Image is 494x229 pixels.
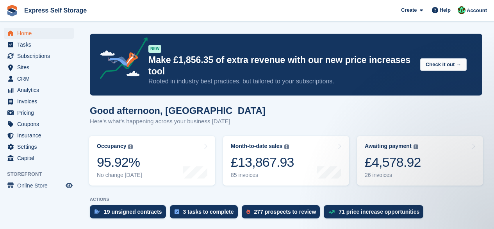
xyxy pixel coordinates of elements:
h1: Good afternoon, [GEOGRAPHIC_DATA] [90,105,266,116]
img: stora-icon-8386f47178a22dfd0bd8f6a31ec36ba5ce8667c1dd55bd0f319d3a0aa187defe.svg [6,5,18,16]
a: menu [4,50,74,61]
p: Here's what's happening across your business [DATE] [90,117,266,126]
img: prospect-51fa495bee0391a8d652442698ab0144808aea92771e9ea1ae160a38d050c398.svg [246,209,250,214]
div: No change [DATE] [97,172,142,179]
a: 71 price increase opportunities [324,205,427,222]
a: menu [4,62,74,73]
span: Help [440,6,451,14]
button: Check it out → [420,58,467,71]
img: task-75834270c22a3079a89374b754ae025e5fb1db73e45f91037f5363f120a921f8.svg [175,209,179,214]
span: Storefront [7,170,78,178]
span: Settings [17,141,64,152]
div: £4,578.92 [365,154,421,170]
a: Occupancy 95.92% No change [DATE] [89,136,215,186]
a: menu [4,153,74,164]
a: menu [4,96,74,107]
a: Preview store [64,181,74,190]
a: menu [4,180,74,191]
div: Month-to-date sales [231,143,282,150]
a: menu [4,85,74,96]
span: Invoices [17,96,64,107]
div: Occupancy [97,143,126,150]
img: price_increase_opportunities-93ffe204e8149a01c8c9dc8f82e8f89637d9d84a8eef4429ea346261dce0b2c0.svg [328,210,335,214]
a: 277 prospects to review [242,205,324,222]
div: Awaiting payment [365,143,412,150]
div: 71 price increase opportunities [339,209,419,215]
div: 95.92% [97,154,142,170]
span: Coupons [17,119,64,130]
img: icon-info-grey-7440780725fd019a000dd9b08b2336e03edf1995a4989e88bcd33f0948082b44.svg [414,144,418,149]
p: ACTIONS [90,197,482,202]
div: 277 prospects to review [254,209,316,215]
img: price-adjustments-announcement-icon-8257ccfd72463d97f412b2fc003d46551f7dbcb40ab6d574587a9cd5c0d94... [93,37,148,82]
a: Express Self Storage [21,4,90,17]
img: icon-info-grey-7440780725fd019a000dd9b08b2336e03edf1995a4989e88bcd33f0948082b44.svg [128,144,133,149]
img: icon-info-grey-7440780725fd019a000dd9b08b2336e03edf1995a4989e88bcd33f0948082b44.svg [284,144,289,149]
span: Subscriptions [17,50,64,61]
a: Month-to-date sales £13,867.93 85 invoices [223,136,349,186]
a: menu [4,130,74,141]
span: Insurance [17,130,64,141]
span: Tasks [17,39,64,50]
img: Shakiyra Davis [458,6,465,14]
span: CRM [17,73,64,84]
a: menu [4,73,74,84]
a: menu [4,141,74,152]
span: Pricing [17,107,64,118]
span: Analytics [17,85,64,96]
a: menu [4,119,74,130]
img: contract_signature_icon-13c848040528278c33f63329250d36e43548de30e8caae1d1a13099fd9432cc5.svg [95,209,100,214]
span: Create [401,6,417,14]
p: Make £1,856.35 of extra revenue with our new price increases tool [148,54,414,77]
span: Account [467,7,487,14]
a: Awaiting payment £4,578.92 26 invoices [357,136,483,186]
div: 26 invoices [365,172,421,179]
span: Online Store [17,180,64,191]
a: menu [4,39,74,50]
a: menu [4,28,74,39]
span: Sites [17,62,64,73]
p: Rooted in industry best practices, but tailored to your subscriptions. [148,77,414,86]
span: Home [17,28,64,39]
div: 3 tasks to complete [183,209,234,215]
a: 3 tasks to complete [170,205,242,222]
div: £13,867.93 [231,154,294,170]
a: 19 unsigned contracts [90,205,170,222]
a: menu [4,107,74,118]
div: 85 invoices [231,172,294,179]
div: NEW [148,45,161,53]
span: Capital [17,153,64,164]
div: 19 unsigned contracts [104,209,162,215]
